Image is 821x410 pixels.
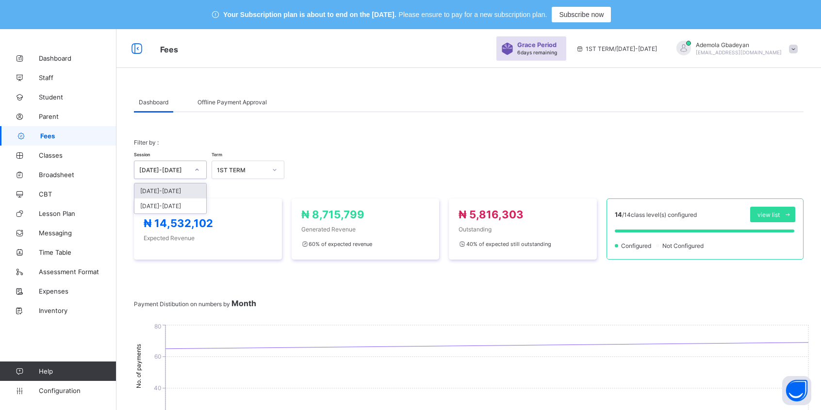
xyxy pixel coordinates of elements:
span: Student [39,93,116,101]
span: Filter by : [134,139,159,146]
span: Grace Period [517,41,557,49]
span: Help [39,367,116,375]
div: 1ST TERM [217,166,266,174]
span: 6 days remaining [517,49,557,55]
span: Not Configured [661,242,706,249]
span: Payment Distibution on numbers by [134,300,256,308]
tspan: 80 [154,323,162,330]
span: Month [231,298,256,308]
div: [DATE]-[DATE] [134,198,206,213]
span: Staff [39,74,116,82]
span: / 14 class level(s) configured [622,211,697,218]
span: Your Subscription plan is about to end on the [DATE]. [223,11,396,18]
div: [DATE]-[DATE] [139,166,189,174]
button: Open asap [782,376,811,405]
span: Dashboard [39,54,116,62]
span: Ademola Gbadeyan [696,41,782,49]
span: Parent [39,113,116,120]
img: sticker-purple.71386a28dfed39d6af7621340158ba97.svg [501,43,513,55]
span: Configuration [39,387,116,394]
span: ₦ 5,816,303 [459,208,524,221]
span: Generated Revenue [301,226,430,233]
span: Inventory [39,307,116,314]
span: Lesson Plan [39,210,116,217]
span: CBT [39,190,116,198]
span: Dashboard [139,98,168,106]
span: 40 % of expected still outstanding [459,241,551,247]
span: ₦ 8,715,799 [301,208,364,221]
span: Configured [620,242,654,249]
tspan: 40 [154,384,162,392]
span: session/term information [576,45,657,52]
div: [DATE]-[DATE] [134,183,206,198]
span: Subscribe now [559,11,604,18]
span: Please ensure to pay for a new subscription plan. [399,11,547,18]
span: Messaging [39,229,116,237]
span: Expenses [39,287,116,295]
span: Fees [160,45,178,54]
div: AdemolaGbadeyan [667,41,803,57]
span: Expected Revenue [144,234,272,242]
span: 14 [615,211,622,218]
span: 60 % of expected revenue [301,241,372,247]
span: view list [757,211,780,218]
span: Fees [40,132,116,140]
span: Session [134,152,150,157]
span: Broadsheet [39,171,116,179]
tspan: 60 [154,353,162,360]
span: ₦ 14,532,102 [144,217,213,230]
tspan: No. of payments [135,344,142,388]
span: Time Table [39,248,116,256]
span: Outstanding [459,226,587,233]
span: Offline Payment Approval [197,98,267,106]
span: [EMAIL_ADDRESS][DOMAIN_NAME] [696,49,782,55]
span: Classes [39,151,116,159]
span: Term [212,152,222,157]
span: Assessment Format [39,268,116,276]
